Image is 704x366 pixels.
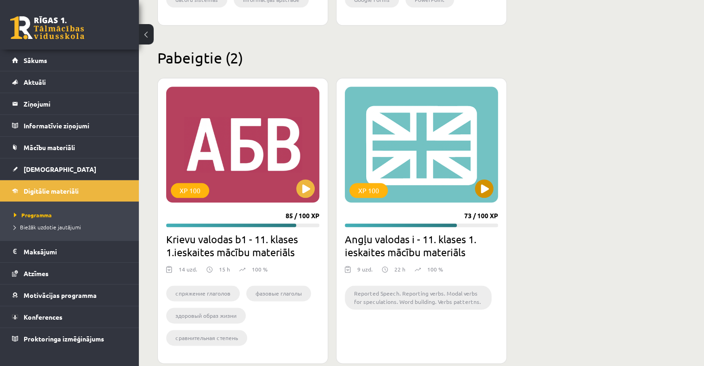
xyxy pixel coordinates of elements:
p: 22 h [394,265,405,273]
a: Proktoringa izmēģinājums [12,328,127,349]
a: Mācību materiāli [12,137,127,158]
li: фазовые глаголы [246,285,311,301]
p: 100 % [252,265,268,273]
span: Digitālie materiāli [24,187,79,195]
span: Programma [14,211,52,219]
span: Motivācijas programma [24,291,97,299]
a: Sākums [12,50,127,71]
div: XP 100 [349,183,388,198]
li: сравнительная степень [166,330,247,346]
li: Reported Speech. Reporting verbs. Modal verbs for speculations. Word building. Verbs pattertns. [345,285,492,309]
a: Atzīmes [12,263,127,284]
h2: Krievu valodas b1 - 11. klases 1.ieskaites mācību materiāls [166,233,319,259]
li: здоровый образ жизни [166,308,246,323]
li: cпряжение глаголов [166,285,240,301]
a: Aktuāli [12,71,127,93]
span: Konferences [24,313,62,321]
p: 100 % [427,265,443,273]
a: Programma [14,211,130,219]
a: Maksājumi [12,241,127,262]
div: 9 uzd. [357,265,373,279]
span: Atzīmes [24,269,49,278]
p: 15 h [219,265,230,273]
h2: Pabeigtie (2) [157,49,685,67]
span: Biežāk uzdotie jautājumi [14,223,81,231]
span: [DEMOGRAPHIC_DATA] [24,165,96,173]
a: [DEMOGRAPHIC_DATA] [12,158,127,180]
div: 14 uzd. [179,265,197,279]
a: Rīgas 1. Tālmācības vidusskola [10,16,84,39]
h2: Angļu valodas i - 11. klases 1. ieskaites mācību materiāls [345,233,498,259]
legend: Maksājumi [24,241,127,262]
a: Konferences [12,306,127,328]
span: Aktuāli [24,78,46,86]
legend: Informatīvie ziņojumi [24,115,127,136]
a: Motivācijas programma [12,284,127,306]
span: Mācību materiāli [24,143,75,151]
legend: Ziņojumi [24,93,127,114]
div: XP 100 [171,183,209,198]
a: Biežāk uzdotie jautājumi [14,223,130,231]
span: Sākums [24,56,47,64]
a: Informatīvie ziņojumi [12,115,127,136]
span: Proktoringa izmēģinājums [24,334,104,343]
a: Ziņojumi [12,93,127,114]
a: Digitālie materiāli [12,180,127,202]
